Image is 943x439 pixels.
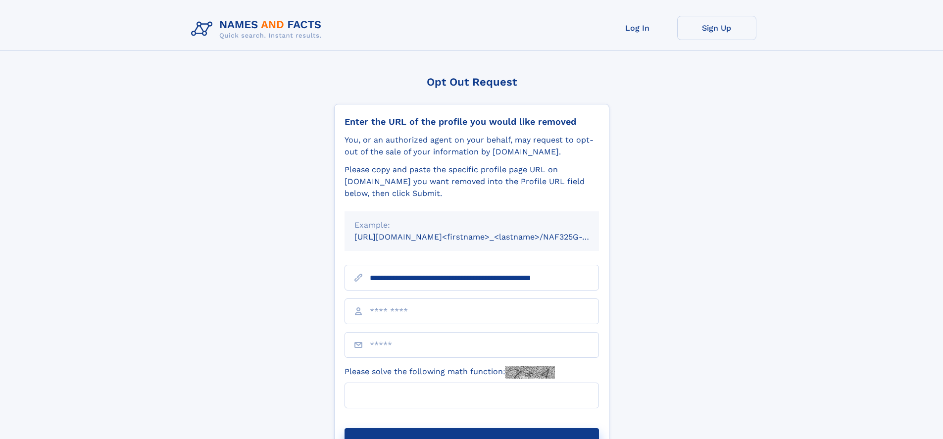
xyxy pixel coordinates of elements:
[345,116,599,127] div: Enter the URL of the profile you would like removed
[187,16,330,43] img: Logo Names and Facts
[345,134,599,158] div: You, or an authorized agent on your behalf, may request to opt-out of the sale of your informatio...
[598,16,677,40] a: Log In
[345,366,555,379] label: Please solve the following math function:
[354,232,618,242] small: [URL][DOMAIN_NAME]<firstname>_<lastname>/NAF325G-xxxxxxxx
[677,16,756,40] a: Sign Up
[354,219,589,231] div: Example:
[345,164,599,199] div: Please copy and paste the specific profile page URL on [DOMAIN_NAME] you want removed into the Pr...
[334,76,609,88] div: Opt Out Request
